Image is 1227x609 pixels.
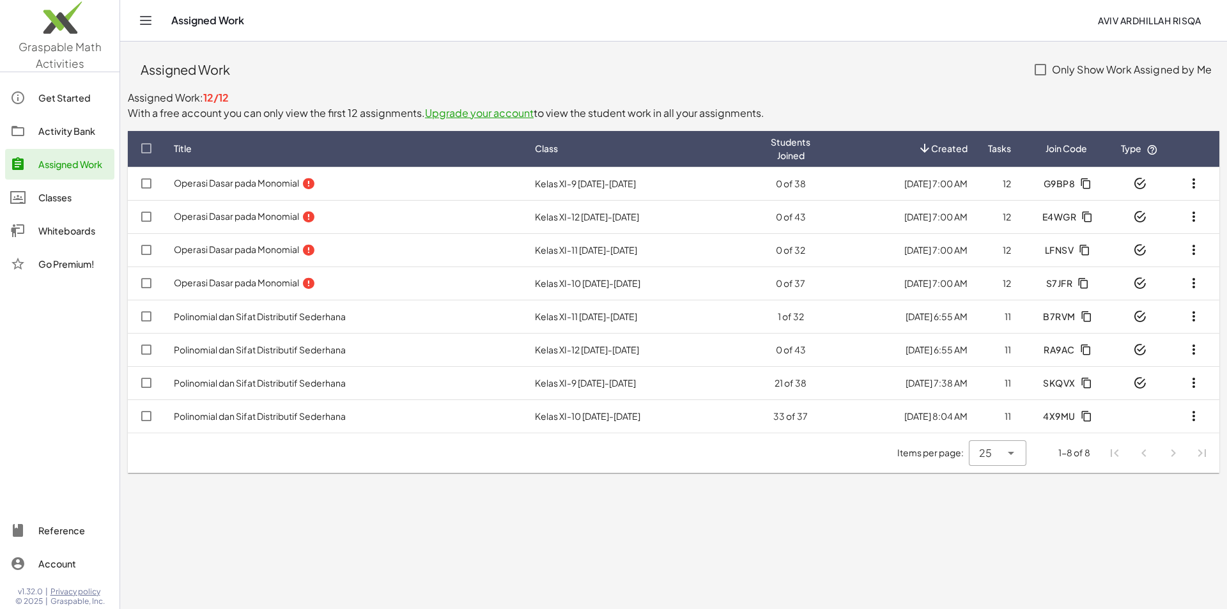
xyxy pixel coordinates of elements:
[1033,371,1100,394] button: SKQVX
[1033,172,1099,195] button: G9BP8
[5,149,114,180] a: Assigned Work
[38,90,109,105] div: Get Started
[821,333,978,366] td: [DATE] 6:55 AM
[174,142,192,155] span: Title
[45,587,48,597] span: |
[821,266,978,300] td: [DATE] 7:00 AM
[45,596,48,606] span: |
[760,300,821,333] td: 1 of 32
[425,106,534,119] a: Upgrade your account
[978,200,1021,233] td: 12
[38,123,109,139] div: Activity Bank
[174,377,346,389] a: Polinomial dan Sifat Distributif Sederhana
[978,233,1021,266] td: 12
[525,333,761,366] td: Kelas XI-12 [DATE]-[DATE]
[50,587,105,597] a: Privacy policy
[128,90,1219,121] p: Assigned Work: With a free account you can only view the first 12 assignments. to view the studen...
[1044,344,1075,355] span: RA9AC
[174,410,346,422] a: Polinomial dan Sifat Distributif Sederhana
[174,177,299,189] a: Operasi Dasar pada Monomial
[1098,15,1201,26] span: AVIV ARDHILLAH RISQA
[525,200,761,233] td: Kelas XI-12 [DATE]-[DATE]
[1088,9,1212,32] button: AVIV ARDHILLAH RISQA
[38,556,109,571] div: Account
[760,266,821,300] td: 0 of 37
[821,233,978,266] td: [DATE] 7:00 AM
[1121,143,1158,154] span: Type
[1031,205,1100,228] button: E4WGR
[760,333,821,366] td: 0 of 43
[1044,244,1074,256] span: LFNSV
[135,10,156,31] button: Toggle navigation
[525,167,761,200] td: Kelas XI-9 [DATE]-[DATE]
[978,333,1021,366] td: 11
[821,200,978,233] td: [DATE] 7:00 AM
[535,142,558,155] span: Class
[1033,405,1100,428] button: 4X9MU
[978,300,1021,333] td: 11
[1043,178,1075,189] span: G9BP8
[1034,238,1098,261] button: LFNSV
[38,523,109,538] div: Reference
[771,135,810,162] span: Students Joined
[5,182,114,213] a: Classes
[38,256,109,272] div: Go Premium!
[525,399,761,433] td: Kelas XI-10 [DATE]-[DATE]
[174,311,346,322] a: Polinomial dan Sifat Distributif Sederhana
[5,215,114,246] a: Whiteboards
[1042,211,1076,222] span: E4WGR
[760,233,821,266] td: 0 of 32
[988,142,1011,155] span: Tasks
[1033,338,1099,361] button: RA9AC
[141,61,1021,79] div: Assigned Work
[174,243,299,255] a: Operasi Dasar pada Monomial
[760,200,821,233] td: 0 of 43
[1100,438,1217,468] nav: Pagination Navigation
[15,596,43,606] span: © 2025
[821,366,978,399] td: [DATE] 7:38 AM
[203,91,229,104] span: 12/12
[5,515,114,546] a: Reference
[18,587,43,597] span: v1.32.0
[5,548,114,579] a: Account
[1035,272,1097,295] button: S7JFR
[760,167,821,200] td: 0 of 38
[1043,311,1076,322] span: B7RVM
[525,366,761,399] td: Kelas XI-9 [DATE]-[DATE]
[821,300,978,333] td: [DATE] 6:55 AM
[821,399,978,433] td: [DATE] 8:04 AM
[1058,446,1090,459] div: 1-8 of 8
[5,116,114,146] a: Activity Bank
[174,344,346,355] a: Polinomial dan Sifat Distributif Sederhana
[978,399,1021,433] td: 11
[174,210,299,222] a: Operasi Dasar pada Monomial
[1046,277,1072,289] span: S7JFR
[760,366,821,399] td: 21 of 38
[1046,142,1087,155] span: Join Code
[897,446,969,459] span: Items per page:
[978,366,1021,399] td: 11
[38,190,109,205] div: Classes
[931,142,968,155] span: Created
[1052,54,1212,85] label: Only Show Work Assigned by Me
[1043,377,1076,389] span: SKQVX
[38,157,109,172] div: Assigned Work
[1043,410,1076,422] span: 4X9MU
[50,596,105,606] span: Graspable, Inc.
[979,445,992,461] span: 25
[38,223,109,238] div: Whiteboards
[525,266,761,300] td: Kelas XI-10 [DATE]-[DATE]
[174,277,299,288] a: Operasi Dasar pada Monomial
[5,82,114,113] a: Get Started
[821,167,978,200] td: [DATE] 7:00 AM
[978,167,1021,200] td: 12
[19,40,102,70] span: Graspable Math Activities
[525,300,761,333] td: Kelas XI-11 [DATE]-[DATE]
[978,266,1021,300] td: 12
[525,233,761,266] td: Kelas XI-11 [DATE]-[DATE]
[1033,305,1100,328] button: B7RVM
[760,399,821,433] td: 33 of 37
